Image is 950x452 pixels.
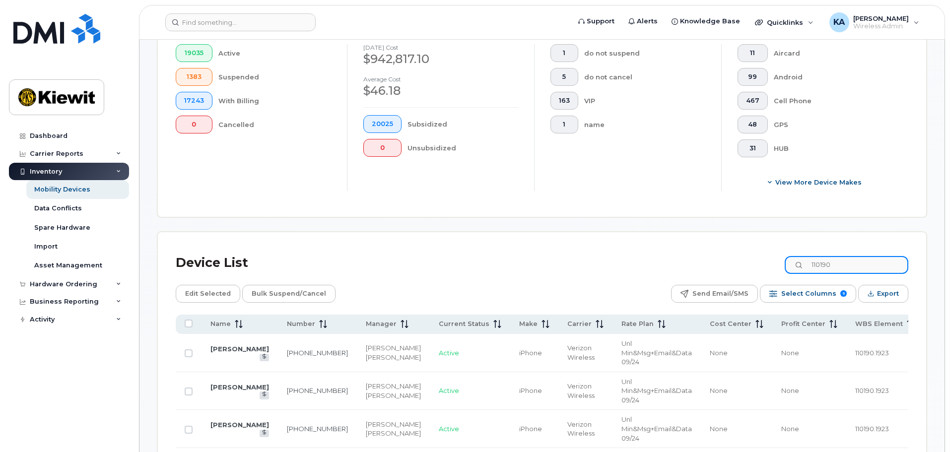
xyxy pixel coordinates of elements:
input: Search Device List ... [785,256,908,274]
div: [PERSON_NAME] [366,420,421,429]
span: Cost Center [710,320,751,328]
button: 0 [176,116,212,133]
span: Active [439,349,459,357]
span: Number [287,320,315,328]
div: Android [774,68,893,86]
span: Export [877,286,899,301]
div: do not cancel [584,68,706,86]
button: 1 [550,44,578,62]
button: 0 [363,139,402,157]
div: Cell Phone [774,92,893,110]
span: None [710,425,728,433]
div: [PERSON_NAME] [366,343,421,353]
button: 31 [738,139,768,157]
span: Active [439,387,459,394]
div: [PERSON_NAME] [366,353,421,362]
span: None [781,387,799,394]
span: Profit Center [781,320,825,328]
div: $46.18 [363,82,518,99]
h4: Average cost [363,76,518,82]
span: Send Email/SMS [692,286,748,301]
a: View Last Bill [260,430,269,437]
button: 17243 [176,92,212,110]
input: Find something... [165,13,316,31]
span: None [781,349,799,357]
button: Edit Selected [176,285,240,303]
span: 31 [746,144,759,152]
div: Cancelled [218,116,332,133]
span: Active [439,425,459,433]
span: 0 [184,121,204,129]
button: Bulk Suspend/Cancel [242,285,336,303]
span: 20025 [372,120,393,128]
div: [PERSON_NAME] [366,382,421,391]
div: Active [218,44,332,62]
div: Suspended [218,68,332,86]
span: Unl Min&Msg+Email&Data 09/24 [621,378,692,404]
span: 48 [746,121,759,129]
button: Send Email/SMS [671,285,758,303]
span: 9 [840,290,847,297]
div: Device List [176,250,248,276]
div: Unsubsidized [407,139,519,157]
span: 110190.1923 [855,387,889,394]
span: Wireless Admin [853,22,909,30]
button: 20025 [363,115,402,133]
a: Alerts [621,11,665,31]
span: iPhone [519,349,542,357]
div: With Billing [218,92,332,110]
span: 5 [559,73,570,81]
span: Edit Selected [185,286,231,301]
div: Subsidized [407,115,519,133]
div: GPS [774,116,893,133]
button: 163 [550,92,578,110]
a: [PERSON_NAME] [210,345,269,353]
div: HUB [774,139,893,157]
span: Rate Plan [621,320,654,328]
span: iPhone [519,387,542,394]
button: 5 [550,68,578,86]
span: Carrier [567,320,592,328]
span: 11 [746,49,759,57]
span: View More Device Makes [775,178,862,187]
a: [PHONE_NUMBER] [287,349,348,357]
span: None [781,425,799,433]
span: 1 [559,121,570,129]
button: 19035 [176,44,212,62]
button: 99 [738,68,768,86]
span: Unl Min&Msg+Email&Data 09/24 [621,415,692,442]
button: 1 [550,116,578,133]
a: [PHONE_NUMBER] [287,387,348,394]
div: [PERSON_NAME] [366,391,421,400]
span: 467 [746,97,759,105]
div: $942,817.10 [363,51,518,67]
span: Bulk Suspend/Cancel [252,286,326,301]
span: iPhone [519,425,542,433]
span: Verizon Wireless [567,344,595,361]
button: 1383 [176,68,212,86]
span: Verizon Wireless [567,382,595,399]
h4: [DATE] cost [363,44,518,51]
span: Make [519,320,538,328]
span: 110190.1923 [855,425,889,433]
div: [PERSON_NAME] [366,429,421,438]
button: Select Columns 9 [760,285,856,303]
span: Name [210,320,231,328]
div: Katelyn Allen [822,12,926,32]
button: View More Device Makes [738,173,892,191]
span: Unl Min&Msg+Email&Data 09/24 [621,339,692,366]
a: Support [571,11,621,31]
iframe: Messenger Launcher [907,409,943,445]
span: None [710,349,728,357]
span: None [710,387,728,394]
div: Quicklinks [748,12,820,32]
span: 19035 [184,49,204,57]
span: [PERSON_NAME] [853,14,909,22]
span: 110190.1923 [855,349,889,357]
a: View Last Bill [260,354,269,361]
button: 48 [738,116,768,133]
button: 11 [738,44,768,62]
span: Knowledge Base [680,16,740,26]
div: do not suspend [584,44,706,62]
span: 1 [559,49,570,57]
